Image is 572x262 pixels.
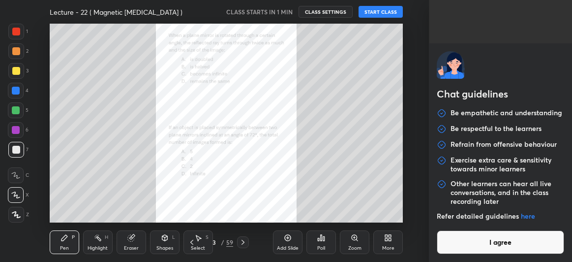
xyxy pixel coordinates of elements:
div: X [8,187,29,203]
div: 7 [8,142,29,158]
div: 3 [210,239,219,245]
h5: CLASS STARTS IN 1 MIN [226,7,293,16]
div: 2 [8,43,29,59]
h2: Chat guidelines [437,87,564,103]
div: 5 [8,102,29,118]
a: here [521,211,535,221]
p: Be respectful to the learners [451,124,542,134]
p: Refer detailed guidelines [437,212,564,221]
div: Add Slide [277,246,299,251]
div: Select [191,246,205,251]
div: H [105,235,108,240]
h4: Lecture - 22 ( Magnetic [MEDICAL_DATA] ) [50,7,182,17]
div: 3 [8,63,29,79]
div: 4 [8,83,29,98]
div: S [206,235,209,240]
div: Zoom [348,246,361,251]
button: START CLASS [359,6,403,18]
div: / [221,239,224,245]
div: 6 [8,122,29,138]
div: Highlight [88,246,108,251]
div: 1 [8,24,28,39]
div: C [8,167,29,183]
p: Be empathetic and understanding [451,108,562,118]
div: Z [8,207,29,223]
button: I agree [437,230,564,254]
div: Shapes [156,246,173,251]
div: Poll [317,246,325,251]
div: 59 [226,238,233,247]
p: Other learners can hear all live conversations, and in the class recording later [451,179,564,206]
button: CLASS SETTINGS [299,6,353,18]
div: Eraser [124,246,139,251]
div: P [72,235,75,240]
p: Exercise extra care & sensitivity towards minor learners [451,156,564,173]
div: Pen [60,246,69,251]
p: Refrain from offensive behaviour [451,140,557,150]
div: More [382,246,394,251]
div: L [172,235,175,240]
